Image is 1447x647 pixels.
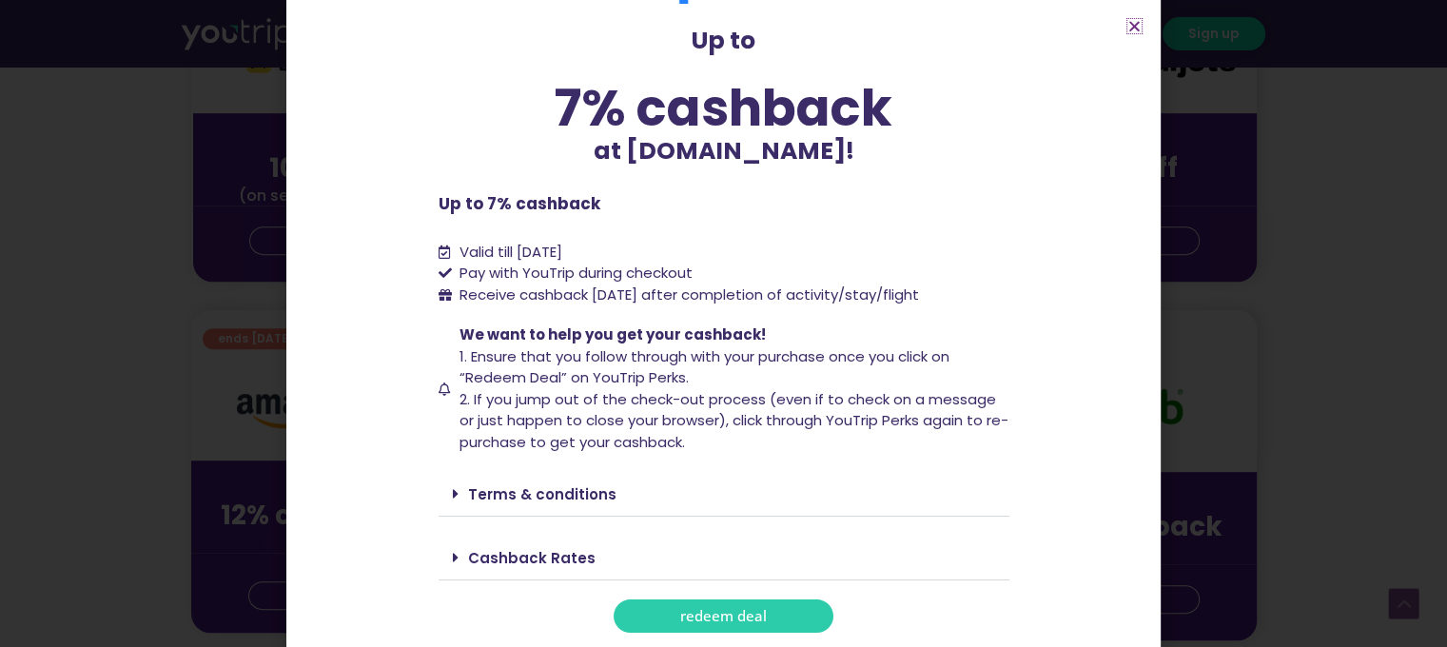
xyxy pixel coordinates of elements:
span: redeem deal [680,609,767,623]
a: redeem deal [614,599,833,633]
div: Cashback Rates [439,536,1009,580]
span: Valid till [DATE] [460,242,562,262]
a: Cashback Rates [468,548,596,568]
div: 7% cashback [439,83,1009,133]
span: 1. Ensure that you follow through with your purchase once you click on “Redeem Deal” on YouTrip P... [460,346,949,388]
p: Up to [439,23,1009,59]
b: Up to 7% cashback [439,192,600,215]
div: Terms & conditions [439,472,1009,517]
a: Close [1127,19,1142,33]
a: Terms & conditions [468,484,616,504]
span: Pay with YouTrip during checkout [455,263,693,284]
span: We want to help you get your cashback! [460,324,766,344]
p: at [DOMAIN_NAME]! [439,133,1009,169]
span: Receive cashback [DATE] after completion of activity/stay/flight [460,284,919,304]
span: 2. If you jump out of the check-out process (even if to check on a message or just happen to clos... [460,389,1008,452]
